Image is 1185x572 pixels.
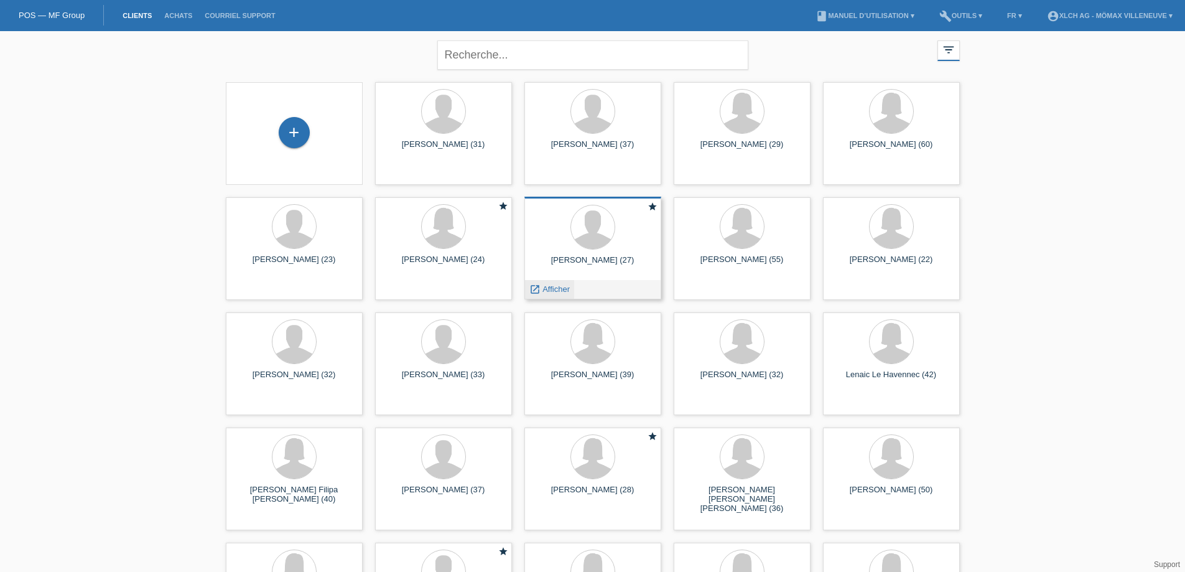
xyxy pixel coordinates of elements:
div: Lenaic Le Havennec (42) [833,370,950,390]
a: Achats [158,12,198,19]
div: [PERSON_NAME] (23) [236,255,353,274]
i: filter_list [942,43,955,57]
i: star [498,201,508,211]
a: buildOutils ▾ [933,12,988,19]
a: Clients [116,12,158,19]
div: [PERSON_NAME] Filipa [PERSON_NAME] (40) [236,485,353,505]
div: [PERSON_NAME] (31) [385,139,502,159]
div: [PERSON_NAME] (33) [385,370,502,390]
div: [PERSON_NAME] (27) [534,255,651,275]
div: [PERSON_NAME] (50) [833,485,950,505]
i: build [939,10,952,22]
div: [PERSON_NAME] (55) [684,255,801,274]
a: bookManuel d’utilisation ▾ [809,12,920,19]
i: star [648,202,658,212]
span: Afficher [542,284,570,294]
div: [PERSON_NAME] (37) [385,485,502,505]
a: FR ▾ [1001,12,1028,19]
input: Recherche... [437,40,748,70]
a: Support [1154,560,1180,569]
div: [PERSON_NAME] (60) [833,139,950,159]
i: account_circle [1047,10,1059,22]
a: Courriel Support [198,12,281,19]
a: account_circleXLCH AG - Mömax Villeneuve ▾ [1041,12,1179,19]
div: [PERSON_NAME] (39) [534,370,651,390]
i: launch [529,284,541,295]
a: launch Afficher [529,284,570,294]
div: [PERSON_NAME] (37) [534,139,651,159]
div: [PERSON_NAME] (32) [236,370,353,390]
div: [PERSON_NAME] (29) [684,139,801,159]
i: star [648,431,658,441]
i: book [816,10,828,22]
div: [PERSON_NAME] (28) [534,485,651,505]
div: [PERSON_NAME] (32) [684,370,801,390]
div: [PERSON_NAME] [PERSON_NAME] [PERSON_NAME] (36) [684,485,801,507]
a: POS — MF Group [19,11,85,20]
i: star [498,546,508,556]
div: Enregistrer le client [279,122,309,143]
div: [PERSON_NAME] (22) [833,255,950,274]
div: [PERSON_NAME] (24) [385,255,502,274]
